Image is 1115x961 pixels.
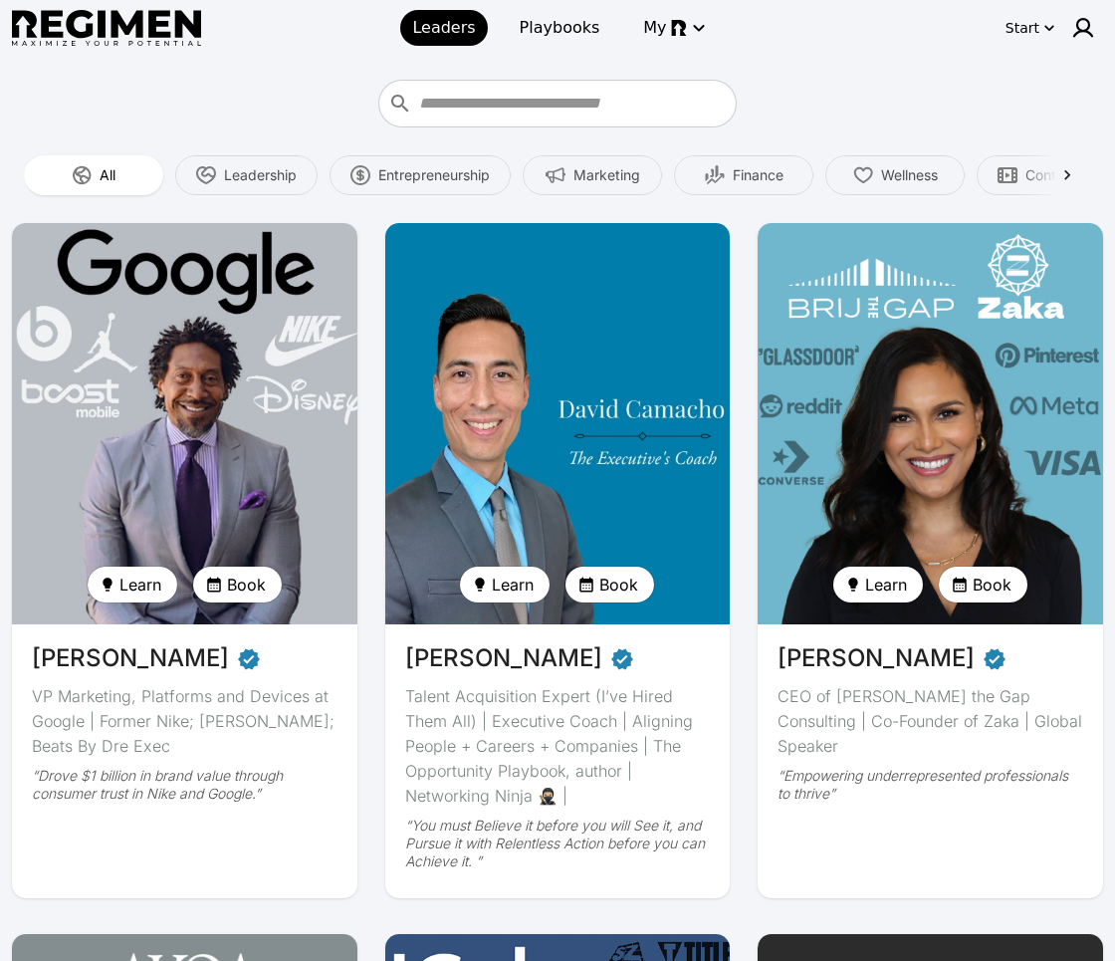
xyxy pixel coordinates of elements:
[24,155,163,195] button: All
[119,573,161,597] span: Learn
[825,155,965,195] button: Wellness
[546,165,565,185] img: Marketing
[175,155,318,195] button: Leadership
[330,155,511,195] button: Entrepreneurship
[1005,18,1039,38] div: Start
[1002,12,1059,44] button: Start
[196,165,216,185] img: Leadership
[193,567,282,602] button: Book
[833,567,923,602] button: Learn
[1071,16,1095,40] img: user icon
[631,10,714,46] button: My
[32,640,229,676] span: [PERSON_NAME]
[227,573,266,597] span: Book
[599,573,638,597] span: Book
[405,684,711,809] div: Talent Acquisition Expert (I’ve Hired Them All) | Executive Coach | Aligning People + Careers + C...
[520,16,600,40] span: Playbooks
[508,10,612,46] a: Playbooks
[778,684,1083,759] div: CEO of [PERSON_NAME] the Gap Consulting | Co-Founder of Zaka | Global Speaker
[378,80,737,127] div: Who do you want to learn from?
[385,223,731,624] img: avatar of David Camacho
[405,817,711,870] div: “You must Believe it before you will See it, and Pursue it with Relentless Action before you can ...
[100,165,115,185] span: All
[32,684,337,759] div: VP Marketing, Platforms and Devices at Google | Former Nike; [PERSON_NAME]; Beats By Dre Exec
[460,567,550,602] button: Learn
[758,223,1103,624] img: avatar of Devika Brij
[705,165,725,185] img: Finance
[733,165,783,185] span: Finance
[237,640,261,676] span: Verified partner - Daryl Butler
[674,155,813,195] button: Finance
[939,567,1027,602] button: Book
[523,155,662,195] button: Marketing
[350,165,370,185] img: Entrepreneurship
[573,165,640,185] span: Marketing
[998,165,1017,185] img: Content Creation
[853,165,873,185] img: Wellness
[412,16,475,40] span: Leaders
[492,573,534,597] span: Learn
[32,767,337,803] div: “Drove $1 billion in brand value through consumer trust in Nike and Google.”
[865,573,907,597] span: Learn
[973,573,1011,597] span: Book
[405,640,602,676] span: [PERSON_NAME]
[983,640,1006,676] span: Verified partner - Devika Brij
[778,640,975,676] span: [PERSON_NAME]
[88,567,177,602] button: Learn
[12,10,201,47] img: Regimen logo
[565,567,654,602] button: Book
[72,165,92,185] img: All
[881,165,938,185] span: Wellness
[7,217,362,630] img: avatar of Daryl Butler
[778,767,1083,803] div: “Empowering underrepresented professionals to thrive”
[224,165,297,185] span: Leadership
[610,640,634,676] span: Verified partner - David Camacho
[400,10,487,46] a: Leaders
[378,165,490,185] span: Entrepreneurship
[643,16,666,40] span: My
